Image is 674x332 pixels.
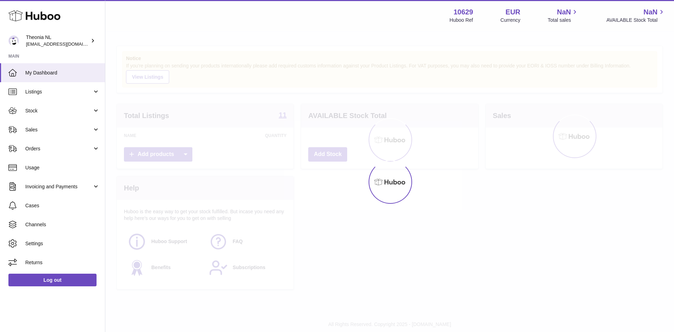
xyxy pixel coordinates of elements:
[606,7,666,24] a: NaN AVAILABLE Stock Total
[25,89,92,95] span: Listings
[25,221,100,228] span: Channels
[25,202,100,209] span: Cases
[25,145,92,152] span: Orders
[548,17,579,24] span: Total sales
[26,41,103,47] span: [EMAIL_ADDRESS][DOMAIN_NAME]
[454,7,473,17] strong: 10629
[25,70,100,76] span: My Dashboard
[8,274,97,286] a: Log out
[25,108,92,114] span: Stock
[25,126,92,133] span: Sales
[501,17,521,24] div: Currency
[505,7,520,17] strong: EUR
[548,7,579,24] a: NaN Total sales
[643,7,658,17] span: NaN
[557,7,571,17] span: NaN
[25,164,100,171] span: Usage
[8,35,19,46] img: info@wholesomegoods.eu
[26,34,89,47] div: Theonia NL
[25,240,100,247] span: Settings
[25,183,92,190] span: Invoicing and Payments
[606,17,666,24] span: AVAILABLE Stock Total
[25,259,100,266] span: Returns
[450,17,473,24] div: Huboo Ref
